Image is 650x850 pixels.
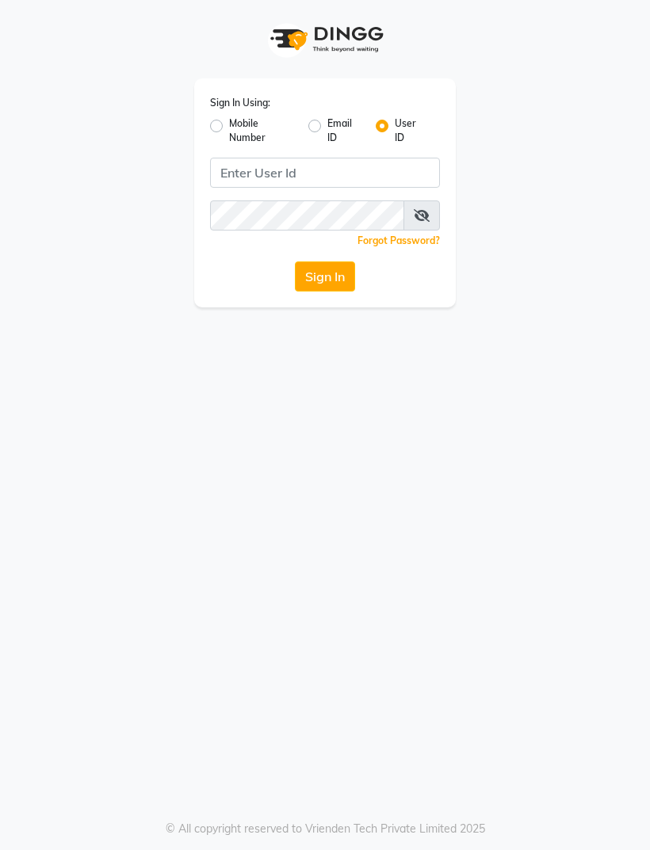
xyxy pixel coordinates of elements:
input: Username [210,158,440,188]
label: Sign In Using: [210,96,270,110]
button: Sign In [295,261,355,292]
label: Mobile Number [229,116,296,145]
input: Username [210,200,404,231]
a: Forgot Password? [357,234,440,246]
label: Email ID [327,116,363,145]
img: logo1.svg [262,16,388,63]
label: User ID [395,116,427,145]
